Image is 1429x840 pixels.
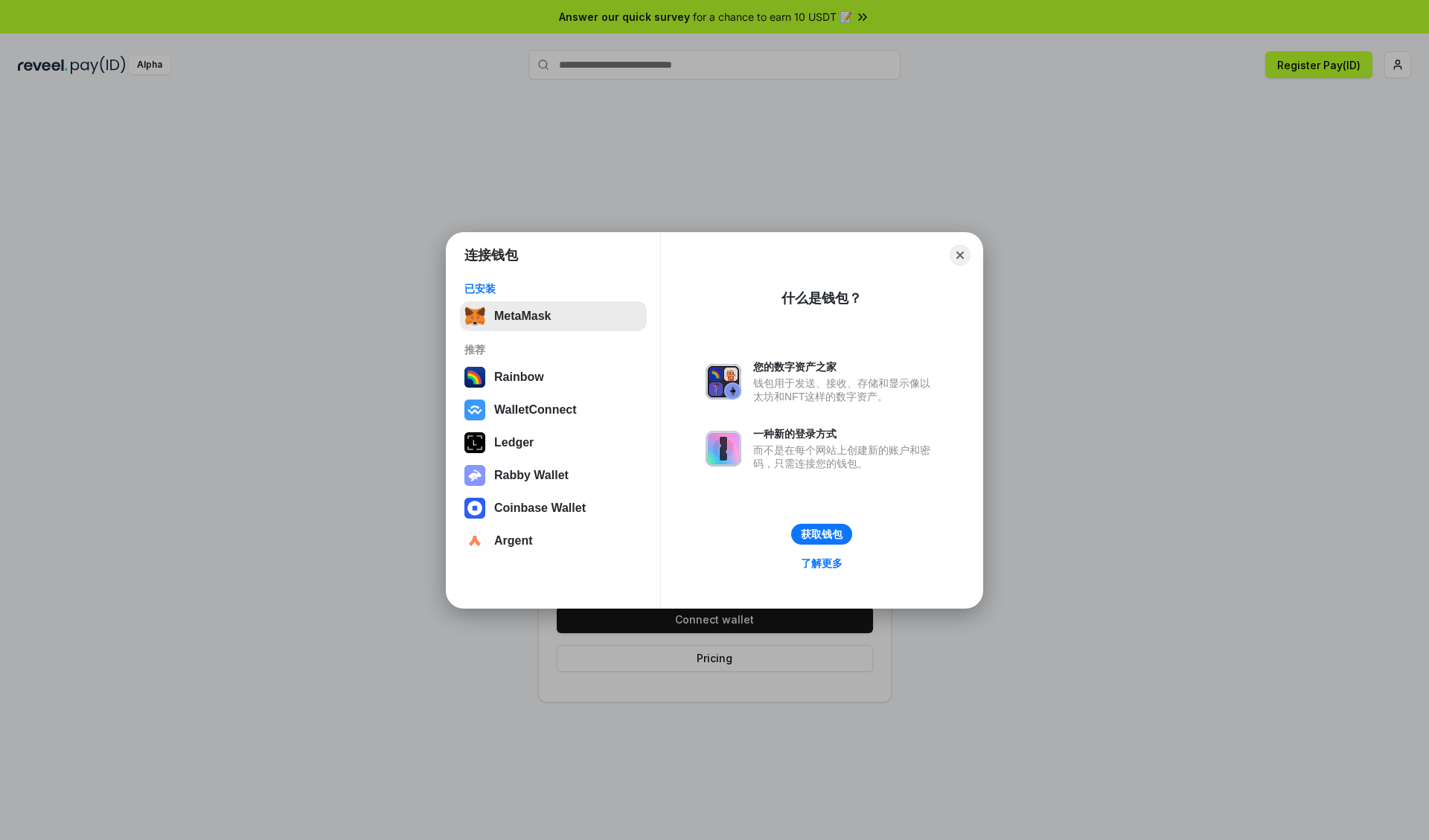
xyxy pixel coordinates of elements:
[950,245,971,266] button: Close
[494,534,533,548] div: Argent
[464,432,485,453] img: svg+xml,%3Csvg%20xmlns%3D%22http%3A%2F%2Fwww.w3.org%2F2000%2Fsvg%22%20width%3D%2228%22%20height%3...
[706,364,741,400] img: svg+xml,%3Csvg%20xmlns%3D%22http%3A%2F%2Fwww.w3.org%2F2000%2Fsvg%22%20fill%3D%22none%22%20viewBox...
[464,306,485,327] img: svg+xml,%3Csvg%20fill%3D%22none%22%20height%3D%2233%22%20viewBox%3D%220%200%2035%2033%22%20width%...
[801,528,843,541] div: 获取钱包
[464,367,485,388] img: svg+xml,%3Csvg%20width%3D%22120%22%20height%3D%22120%22%20viewBox%3D%220%200%20120%20120%22%20fil...
[494,403,577,417] div: WalletConnect
[464,282,642,295] div: 已安装
[460,395,647,425] button: WalletConnect
[494,371,544,384] div: Rainbow
[753,427,938,440] div: 一种新的登录方式
[464,530,485,551] img: svg+xml,%3Csvg%20width%3D%2228%22%20height%3D%2228%22%20viewBox%3D%220%200%2028%2028%22%20fill%3D...
[460,428,647,458] button: Ledger
[791,524,852,545] button: 获取钱包
[801,557,843,570] div: 了解更多
[464,246,518,264] h1: 连接钱包
[460,362,647,392] button: Rainbow
[753,360,938,373] div: 您的数字资产之家
[706,431,741,467] img: svg+xml,%3Csvg%20xmlns%3D%22http%3A%2F%2Fwww.w3.org%2F2000%2Fsvg%22%20fill%3D%22none%22%20viewBox...
[494,501,586,515] div: Coinbase Wallet
[494,436,534,449] div: Ledger
[494,469,569,482] div: Rabby Wallet
[464,343,642,356] div: 推荐
[464,498,485,519] img: svg+xml,%3Csvg%20width%3D%2228%22%20height%3D%2228%22%20viewBox%3D%220%200%2028%2028%22%20fill%3D...
[460,526,647,556] button: Argent
[460,493,647,523] button: Coinbase Wallet
[494,310,551,323] div: MetaMask
[460,301,647,331] button: MetaMask
[464,465,485,486] img: svg+xml,%3Csvg%20xmlns%3D%22http%3A%2F%2Fwww.w3.org%2F2000%2Fsvg%22%20fill%3D%22none%22%20viewBox...
[753,443,938,470] div: 而不是在每个网站上创建新的账户和密码，只需连接您的钱包。
[792,554,851,573] a: 了解更多
[781,289,862,307] div: 什么是钱包？
[464,400,485,420] img: svg+xml,%3Csvg%20width%3D%2228%22%20height%3D%2228%22%20viewBox%3D%220%200%2028%2028%22%20fill%3D...
[460,461,647,490] button: Rabby Wallet
[753,376,938,403] div: 钱包用于发送、接收、存储和显示像以太坊和NFT这样的数字资产。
